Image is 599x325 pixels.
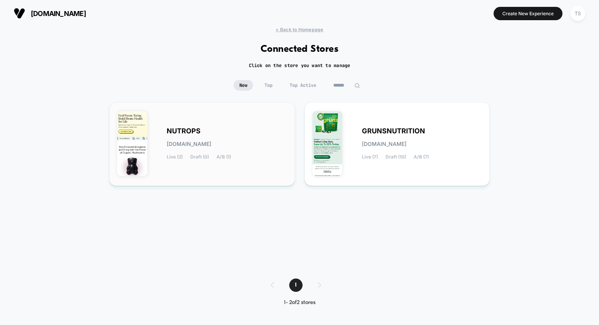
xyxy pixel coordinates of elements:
span: A/B (1) [217,154,231,160]
span: [DOMAIN_NAME] [362,141,406,147]
span: 1 [289,279,303,292]
button: TS [568,6,588,21]
span: Top Active [284,80,322,91]
img: GRUNSNUTRITION [312,111,343,176]
img: Visually logo [14,8,25,19]
div: 1 - 2 of 2 stores [263,299,336,306]
img: NUTROPS [117,111,147,176]
span: NUTROPS [167,128,201,134]
button: [DOMAIN_NAME] [11,7,88,19]
span: Draft (0) [190,154,209,160]
h2: Click on the store you want to manage [249,62,350,69]
span: GRUNSNUTRITION [362,128,425,134]
div: TS [570,6,585,21]
span: [DOMAIN_NAME] [167,141,211,147]
img: edit [354,83,360,88]
h1: Connected Stores [261,44,339,55]
span: New [234,80,253,91]
span: [DOMAIN_NAME] [31,10,86,18]
span: A/B (7) [414,154,429,160]
span: < Back to Homepage [276,27,323,32]
span: Draft (10) [386,154,406,160]
span: Live (7) [362,154,378,160]
span: Live (2) [167,154,183,160]
button: Create New Experience [494,7,562,20]
span: Top [259,80,278,91]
